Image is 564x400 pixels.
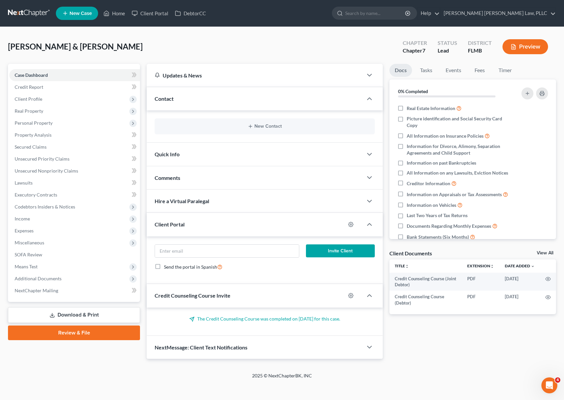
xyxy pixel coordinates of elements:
[407,170,508,176] span: All Information on any Lawsuits, Eviction Notices
[155,72,355,79] div: Updates & News
[499,291,540,309] td: [DATE]
[155,316,375,322] p: The Credit Counseling Course was completed on [DATE] for this case.
[440,64,467,77] a: Events
[407,202,456,208] span: Information on Vehicles
[155,95,174,102] span: Contact
[15,264,38,269] span: Means Test
[462,291,499,309] td: PDF
[8,42,143,51] span: [PERSON_NAME] & [PERSON_NAME]
[389,64,412,77] a: Docs
[467,263,494,268] a: Extensionunfold_more
[155,221,185,227] span: Client Portal
[15,168,78,174] span: Unsecured Nonpriority Claims
[405,264,409,268] i: unfold_more
[15,96,42,102] span: Client Profile
[155,151,180,157] span: Quick Info
[490,264,494,268] i: unfold_more
[15,240,44,245] span: Miscellaneous
[15,192,57,198] span: Executory Contracts
[9,177,140,189] a: Lawsuits
[15,252,42,257] span: SOFA Review
[9,153,140,165] a: Unsecured Priority Claims
[555,377,560,383] span: 4
[15,84,43,90] span: Credit Report
[407,234,469,240] span: Bank Statements (Six Months)
[403,47,427,55] div: Chapter
[15,288,58,293] span: NextChapter Mailing
[407,160,476,166] span: Information on past Bankruptcies
[407,143,509,156] span: Information for Divorce, Alimony, Separation Agreements and Child Support
[9,69,140,81] a: Case Dashboard
[440,7,556,19] a: [PERSON_NAME] [PERSON_NAME] Law, PLLC
[15,120,53,126] span: Personal Property
[407,212,468,219] span: Last Two Years of Tax Returns
[469,64,491,77] a: Fees
[537,251,553,255] a: View All
[407,115,509,129] span: Picture identification and Social Security Card Copy
[155,198,209,204] span: Hire a Virtual Paralegal
[15,72,48,78] span: Case Dashboard
[9,141,140,153] a: Secured Claims
[345,7,406,19] input: Search by name...
[15,108,43,114] span: Real Property
[172,7,209,19] a: DebtorCC
[15,156,70,162] span: Unsecured Priority Claims
[15,180,33,186] span: Lawsuits
[70,11,92,16] span: New Case
[389,273,462,291] td: Credit Counseling Course (Joint Debtor)
[15,276,62,281] span: Additional Documents
[389,250,432,257] div: Client Documents
[438,47,457,55] div: Lead
[407,191,502,198] span: Information on Appraisals or Tax Assessments
[415,64,438,77] a: Tasks
[9,189,140,201] a: Executory Contracts
[8,307,140,323] a: Download & Print
[155,245,299,257] input: Enter email
[407,133,484,139] span: All Information on Insurance Policies
[92,372,472,384] div: 2025 © NextChapterBK, INC
[128,7,172,19] a: Client Portal
[502,39,548,54] button: Preview
[100,7,128,19] a: Home
[541,377,557,393] iframe: Intercom live chat
[438,39,457,47] div: Status
[155,292,230,299] span: Credit Counseling Course Invite
[155,175,180,181] span: Comments
[389,291,462,309] td: Credit Counseling Course (Debtor)
[306,244,375,258] button: Invite Client
[407,105,455,112] span: Real Estate Information
[422,47,425,54] span: 7
[493,64,517,77] a: Timer
[395,263,409,268] a: Titleunfold_more
[160,124,369,129] button: New Contact
[155,344,247,350] span: NextMessage: Client Text Notifications
[15,132,52,138] span: Property Analysis
[15,228,34,233] span: Expenses
[505,263,535,268] a: Date Added expand_more
[398,88,428,94] strong: 0% Completed
[9,249,140,261] a: SOFA Review
[164,264,217,270] span: Send the portal in Spanish
[468,39,492,47] div: District
[9,81,140,93] a: Credit Report
[9,165,140,177] a: Unsecured Nonpriority Claims
[407,180,450,187] span: Creditor Information
[403,39,427,47] div: Chapter
[468,47,492,55] div: FLMB
[15,204,75,209] span: Codebtors Insiders & Notices
[531,264,535,268] i: expand_more
[8,326,140,340] a: Review & File
[9,285,140,297] a: NextChapter Mailing
[15,144,47,150] span: Secured Claims
[417,7,440,19] a: Help
[407,223,491,229] span: Documents Regarding Monthly Expenses
[9,129,140,141] a: Property Analysis
[15,216,30,221] span: Income
[499,273,540,291] td: [DATE]
[462,273,499,291] td: PDF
